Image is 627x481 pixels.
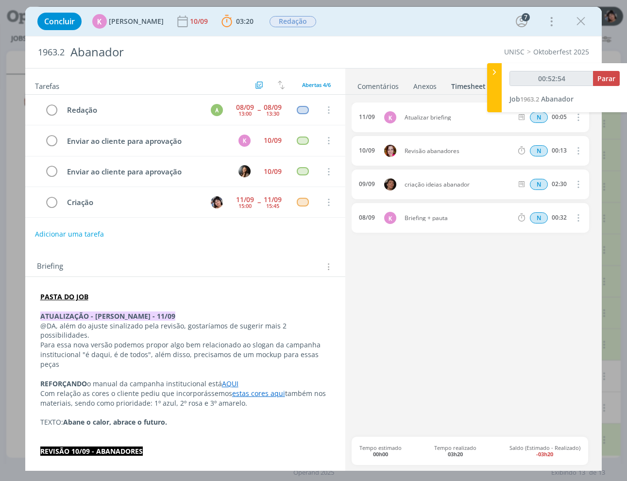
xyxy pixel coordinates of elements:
img: B [238,165,251,177]
span: Briefing [37,260,63,273]
span: [PERSON_NAME] [109,18,164,25]
div: Enviar ao cliente para aprovação [63,166,230,178]
div: 08/09 [359,214,375,221]
span: Redação [270,16,316,27]
div: 00:13 [552,147,567,154]
div: 02:30 [552,181,567,188]
div: 10/09 [359,147,375,154]
span: N [530,179,548,190]
button: B [237,164,252,179]
b: 03h20 [448,450,463,458]
div: Criação [63,196,202,208]
div: Horas normais [530,179,548,190]
div: 09/09 [359,181,375,188]
a: Job1963.2Abanador [509,94,574,103]
button: 03:20 [219,14,256,29]
span: N [530,145,548,156]
span: N [530,212,548,223]
img: E [211,196,223,208]
div: 11/09 [359,114,375,120]
span: criação ideias abanador [401,182,517,188]
span: -- [257,106,260,113]
span: Parar [597,74,615,83]
a: Timesheet [451,77,486,91]
p: o manual da campanha institucional está [40,379,331,389]
div: 11/09 [264,196,282,203]
p: TEXTO: [40,417,331,427]
span: Abanador [541,94,574,103]
div: Horas normais [530,212,548,223]
span: -- [257,199,260,206]
div: 11/09 [236,196,254,203]
button: A [209,103,224,117]
span: Tempo estimado [359,445,402,457]
span: N [530,112,548,123]
img: P [384,178,396,190]
p: Com relação as cores o cliente pediu que incorporássemos também nos materiais, sendo como priorid... [40,389,331,408]
div: 7 [522,13,530,21]
button: Parar [593,71,620,86]
div: dialog [25,7,602,471]
strong: ATUALIZAÇÃO - [PERSON_NAME] - 11/09 [40,311,175,321]
div: 10/09 [264,168,282,175]
strong: Abane o calor, abrace o futuro. [63,417,167,427]
b: 00h00 [373,450,388,458]
span: 1963.2 [520,95,539,103]
a: estas cores aqui [232,389,285,398]
span: Briefing + pauta [401,215,517,221]
div: Anexos [413,82,437,91]
div: K [92,14,107,29]
button: 7 [514,14,529,29]
b: -03h20 [536,450,553,458]
img: B [384,145,396,157]
div: Abanador [67,40,356,64]
span: Revisão abanadores [401,148,517,154]
p: @DA, além do ajuste sinalizado pela revisão, gostaríamos de sugerir mais 2 possibilidades. [40,321,331,341]
a: Comentários [357,77,399,91]
a: AQUI [222,379,238,388]
div: 13:30 [266,111,279,116]
p: Para essa nova versão podemos propor algo bem relacionado ao slogan da campanha institucional "é ... [40,340,331,369]
div: 15:00 [238,203,252,208]
div: 10/09 [190,18,210,25]
div: K [238,135,251,147]
div: Enviar ao cliente para aprovação [63,135,230,147]
button: Redação [269,16,317,28]
button: Concluir [37,13,82,30]
img: arrow-down-up.svg [278,81,285,89]
div: 00:32 [552,214,567,221]
button: K[PERSON_NAME] [92,14,164,29]
div: K [384,212,396,224]
strong: REFORÇANDO [40,379,87,388]
div: 15:45 [266,203,279,208]
span: Saldo (Estimado - Realizado) [509,445,580,457]
span: 1963.2 [38,47,65,58]
span: Atualizar briefing [401,115,517,120]
div: Horas normais [530,145,548,156]
span: Concluir [44,17,75,25]
button: Adicionar uma tarefa [34,225,104,243]
span: Abertas 4/6 [302,81,331,88]
button: K [237,133,252,148]
button: E [209,195,224,209]
div: Redação [63,104,202,116]
div: K [384,111,396,123]
span: 03:20 [236,17,254,26]
div: A [211,104,223,116]
a: Oktoberfest 2025 [533,47,589,56]
a: PASTA DO JOB [40,292,88,301]
div: 08/09 [236,104,254,111]
div: Horas normais [530,112,548,123]
span: Tempo realizado [434,445,476,457]
div: 13:00 [238,111,252,116]
div: 08/09 [264,104,282,111]
span: Tarefas [35,79,59,91]
strong: REVISÃO 10/09 - ABANADORES [40,447,143,456]
a: UNISC [504,47,525,56]
div: 10/09 [264,137,282,144]
div: 00:05 [552,114,567,120]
